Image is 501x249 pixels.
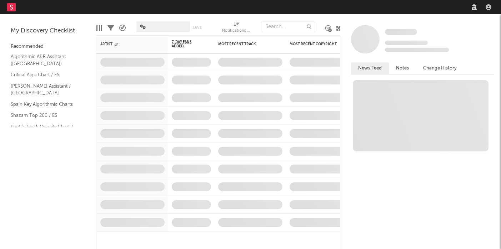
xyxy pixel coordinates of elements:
[192,26,202,30] button: Save
[385,41,428,45] span: Tracking Since: [DATE]
[385,29,417,35] span: Some Artist
[119,18,126,38] div: A&R Pipeline
[11,111,79,119] a: Shazam Top 200 / ES
[11,53,79,67] a: Algorithmic A&R Assistant ([GEOGRAPHIC_DATA])
[218,42,272,46] div: Most Recent Track
[351,62,389,74] button: News Feed
[11,27,86,35] div: My Discovery Checklist
[172,40,200,48] span: 7-Day Fans Added
[100,42,154,46] div: Artist
[222,27,251,35] div: Notifications (Artist)
[96,18,102,38] div: Edit Columns
[416,62,464,74] button: Change History
[261,21,315,32] input: Search...
[11,123,79,138] a: Spotify Track Velocity Chart / ES
[107,18,114,38] div: Filters
[11,82,79,97] a: [PERSON_NAME] Assistant / [GEOGRAPHIC_DATA]
[11,100,79,108] a: Spain Key Algorithmic Charts
[11,42,86,51] div: Recommended
[385,48,449,52] span: 0 fans last week
[11,71,79,79] a: Critical Algo Chart / ES
[222,18,251,38] div: Notifications (Artist)
[389,62,416,74] button: Notes
[385,28,417,36] a: Some Artist
[290,42,343,46] div: Most Recent Copyright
